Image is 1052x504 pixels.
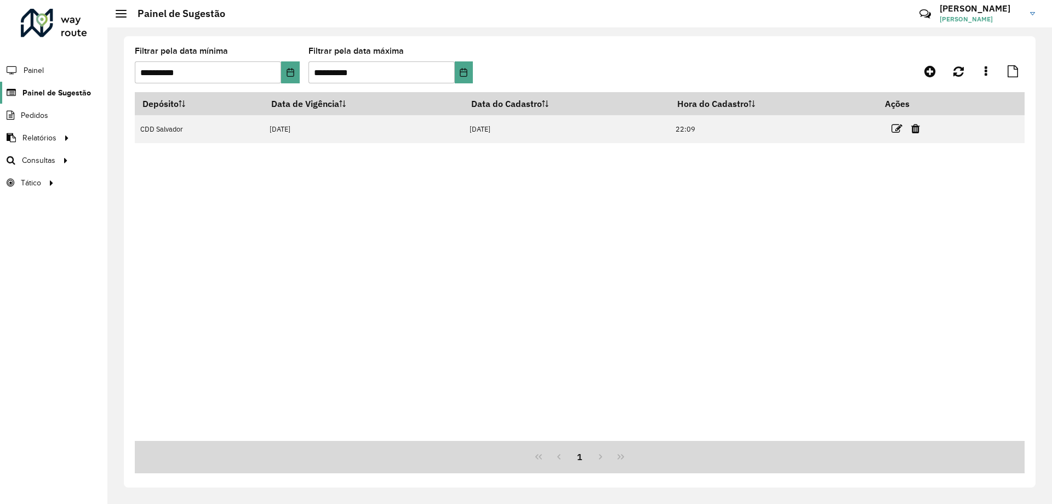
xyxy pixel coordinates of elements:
span: Painel de Sugestão [22,87,91,99]
td: [DATE] [464,115,670,143]
a: Editar [891,121,902,136]
h2: Painel de Sugestão [127,8,225,20]
th: Depósito [135,92,264,115]
span: Consultas [22,155,55,166]
td: [DATE] [264,115,464,143]
label: Filtrar pela data mínima [135,44,228,58]
label: Filtrar pela data máxima [308,44,404,58]
h3: [PERSON_NAME] [940,3,1022,14]
th: Data do Cadastro [464,92,670,115]
span: Tático [21,177,41,189]
td: CDD Salvador [135,115,264,143]
span: Pedidos [21,110,48,121]
a: Excluir [911,121,920,136]
th: Data de Vigência [264,92,464,115]
th: Hora do Cadastro [670,92,877,115]
span: Painel [24,65,44,76]
button: Choose Date [281,61,299,83]
span: Relatórios [22,132,56,144]
td: 22:09 [670,115,877,143]
span: [PERSON_NAME] [940,14,1022,24]
a: Contato Rápido [913,2,937,26]
button: 1 [569,446,590,467]
button: Choose Date [455,61,473,83]
th: Ações [877,92,943,115]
